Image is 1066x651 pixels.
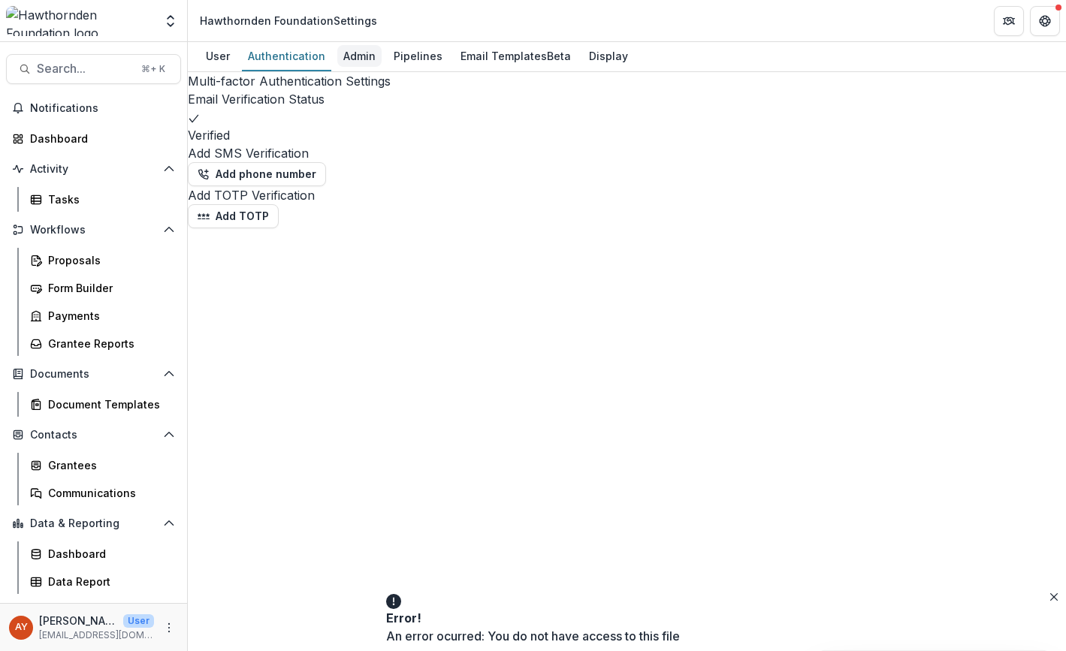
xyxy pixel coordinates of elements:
[994,6,1024,36] button: Partners
[48,457,169,473] div: Grantees
[48,546,169,562] div: Dashboard
[6,511,181,535] button: Open Data & Reporting
[24,392,181,417] a: Document Templates
[386,627,680,645] div: An error ocurred: You do not have access to this file
[583,45,634,67] div: Display
[388,45,448,67] div: Pipelines
[188,162,326,186] button: Add phone number
[242,42,331,71] a: Authentication
[188,144,1066,162] p: Add SMS Verification
[6,423,181,447] button: Open Contacts
[48,308,169,324] div: Payments
[188,90,1066,108] p: Email Verification Status
[6,54,181,84] button: Search...
[160,6,181,36] button: Open entity switcher
[30,163,157,176] span: Activity
[37,62,132,76] span: Search...
[6,6,154,36] img: Hawthornden Foundation logo
[1045,588,1063,606] button: Close
[30,517,157,530] span: Data & Reporting
[15,622,28,632] div: Andreas Yuíza
[188,204,279,228] button: Add TOTP
[39,613,117,628] p: [PERSON_NAME]
[138,61,168,77] div: ⌘ + K
[48,252,169,268] div: Proposals
[6,157,181,181] button: Open Activity
[583,42,634,71] a: Display
[123,614,154,628] p: User
[454,45,577,67] div: Email Templates
[386,609,674,627] div: Error!
[200,13,377,29] div: Hawthornden Foundation Settings
[24,303,181,328] a: Payments
[24,276,181,300] a: Form Builder
[30,224,157,237] span: Workflows
[24,569,181,594] a: Data Report
[188,126,1066,144] p: Verified
[6,96,181,120] button: Notifications
[194,10,383,32] nav: breadcrumb
[30,368,157,381] span: Documents
[337,45,382,67] div: Admin
[200,42,236,71] a: User
[39,628,154,642] p: [EMAIL_ADDRESS][DOMAIN_NAME]
[454,42,577,71] a: Email Templates Beta
[48,191,169,207] div: Tasks
[242,45,331,67] div: Authentication
[6,362,181,386] button: Open Documents
[48,396,169,412] div: Document Templates
[24,248,181,273] a: Proposals
[30,429,157,442] span: Contacts
[188,72,1066,90] h1: Multi-factor Authentication Settings
[48,485,169,501] div: Communications
[24,541,181,566] a: Dashboard
[6,126,181,151] a: Dashboard
[48,336,169,351] div: Grantee Reports
[188,186,1066,204] p: Add TOTP Verification
[24,453,181,478] a: Grantees
[30,131,169,146] div: Dashboard
[48,280,169,296] div: Form Builder
[30,102,175,115] span: Notifications
[200,45,236,67] div: User
[24,187,181,212] a: Tasks
[24,481,181,505] a: Communications
[1030,6,1060,36] button: Get Help
[388,42,448,71] a: Pipelines
[547,48,571,64] span: Beta
[160,619,178,637] button: More
[48,574,169,589] div: Data Report
[6,218,181,242] button: Open Workflows
[337,42,382,71] a: Admin
[24,331,181,356] a: Grantee Reports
